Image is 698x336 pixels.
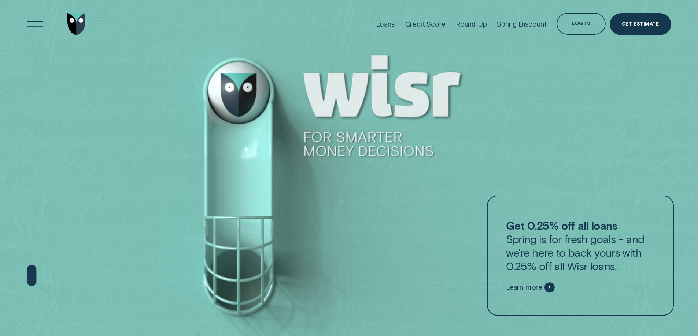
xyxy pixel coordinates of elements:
[487,195,674,315] a: Get 0.25% off all loansSpring is for fresh goals - and we’re here to back yours with 0.25% off al...
[405,20,446,29] div: Credit Score
[506,219,617,232] strong: Get 0.25% off all loans
[24,13,46,35] button: Open Menu
[557,13,605,35] button: Log in
[456,20,487,29] div: Round Up
[506,283,542,291] span: Learn more
[497,20,546,29] div: Spring Discount
[67,13,86,35] img: Wisr
[376,20,395,29] div: Loans
[610,13,671,35] a: Get Estimate
[506,219,655,273] p: Spring is for fresh goals - and we’re here to back yours with 0.25% off all Wisr loans.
